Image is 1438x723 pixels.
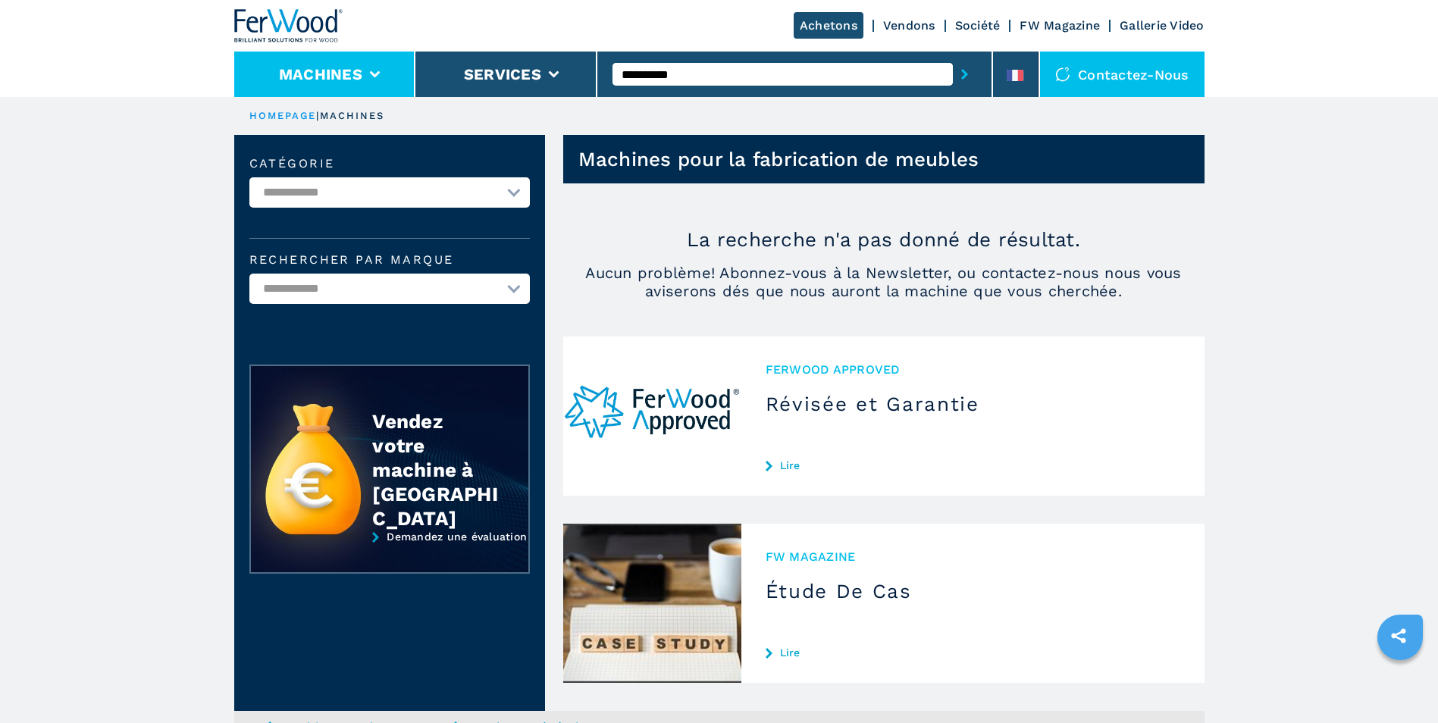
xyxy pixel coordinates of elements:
img: Révisée et Garantie [563,336,741,496]
label: Rechercher par marque [249,254,530,266]
a: Achetons [794,12,863,39]
div: Vendez votre machine à [GEOGRAPHIC_DATA] [372,409,498,531]
a: Lire [766,646,1180,659]
span: Aucun problème! Abonnez-vous à la Newsletter, ou contactez-nous nous vous aviserons dés que nous ... [563,264,1205,300]
div: Contactez-nous [1040,52,1205,97]
p: machines [320,109,385,123]
button: submit-button [953,57,976,92]
p: La recherche n'a pas donné de résultat. [563,227,1205,252]
label: catégorie [249,158,530,170]
h3: Révisée et Garantie [766,392,1180,416]
a: Vendons [883,18,935,33]
span: | [316,110,319,121]
iframe: Chat [1374,655,1427,712]
a: sharethis [1380,617,1418,655]
span: FW MAGAZINE [766,548,1180,565]
h3: Étude De Cas [766,579,1180,603]
img: Ferwood [234,9,343,42]
a: HOMEPAGE [249,110,317,121]
a: Gallerie Video [1120,18,1205,33]
h1: Machines pour la fabrication de meubles [578,147,979,171]
a: Lire [766,459,1180,471]
a: Société [955,18,1001,33]
img: Étude De Cas [563,524,741,683]
img: Contactez-nous [1055,67,1070,82]
a: FW Magazine [1020,18,1100,33]
a: Demandez une évaluation [249,531,530,585]
button: Machines [279,65,362,83]
button: Services [464,65,541,83]
span: Ferwood Approved [766,361,1180,378]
